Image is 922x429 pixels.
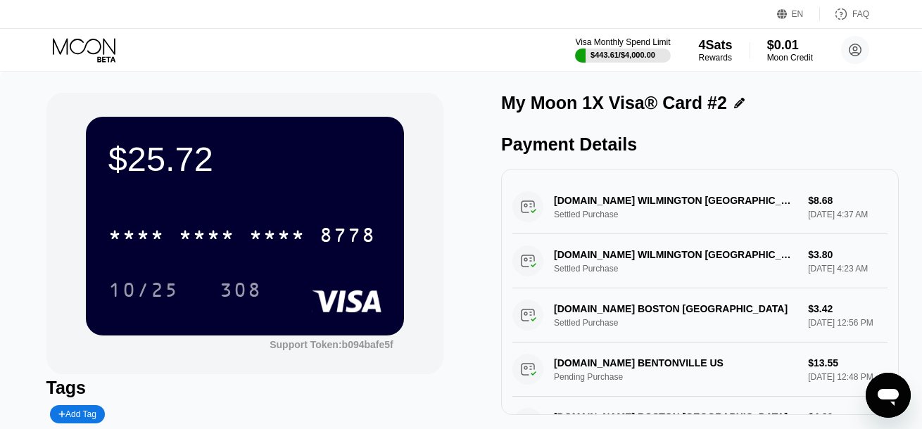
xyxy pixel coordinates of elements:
div: Add Tag [50,405,105,423]
div: $0.01Moon Credit [767,38,813,63]
div: $0.01 [767,38,813,53]
div: Support Token:b094bafe5f [270,339,393,350]
div: Payment Details [501,134,899,155]
div: 4 Sats [699,38,733,53]
div: 4SatsRewards [699,38,733,63]
div: Moon Credit [767,53,813,63]
div: Visa Monthly Spend Limit$443.61/$4,000.00 [575,37,670,63]
div: 10/25 [108,281,179,303]
div: EN [777,7,820,21]
div: 10/25 [98,272,189,307]
div: Add Tag [58,409,96,419]
div: Support Token: b094bafe5f [270,339,393,350]
div: $443.61 / $4,000.00 [591,51,655,59]
div: 308 [209,272,272,307]
div: FAQ [852,9,869,19]
div: 308 [220,281,262,303]
div: Visa Monthly Spend Limit [575,37,670,47]
iframe: Botón para iniciar la ventana de mensajería [866,373,911,418]
div: 8778 [320,226,376,248]
div: $25.72 [108,139,381,179]
div: My Moon 1X Visa® Card #2 [501,93,727,113]
div: Rewards [699,53,733,63]
div: FAQ [820,7,869,21]
div: EN [792,9,804,19]
div: Tags [46,378,444,398]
